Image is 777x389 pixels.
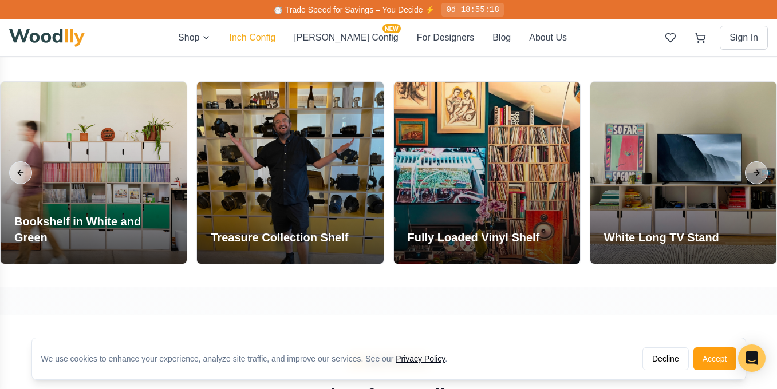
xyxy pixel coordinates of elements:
button: Decline [642,347,689,370]
h3: Fully Loaded Vinyl Shelf [408,229,540,245]
img: Woodlly [9,29,85,47]
div: We use cookies to enhance your experience, analyze site traffic, and improve our services. See our . [41,353,457,364]
h3: White Long TV Stand [604,229,719,245]
div: Open Intercom Messenger [738,344,766,372]
button: Inch Config [229,31,275,45]
h3: Bookshelf in White and Green [14,213,173,245]
button: Shop [178,31,211,45]
span: ⏱️ Trade Speed for Savings – You Decide ⚡ [273,5,435,14]
button: About Us [529,31,567,45]
button: Sign In [720,26,768,50]
span: NEW [382,24,400,33]
button: [PERSON_NAME] ConfigNEW [294,31,398,45]
button: Accept [693,347,736,370]
h3: Treasure Collection Shelf [211,229,348,245]
button: Blog [492,31,511,45]
button: For Designers [417,31,474,45]
a: Privacy Policy [396,354,445,363]
div: 0d 18:55:18 [441,3,503,17]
